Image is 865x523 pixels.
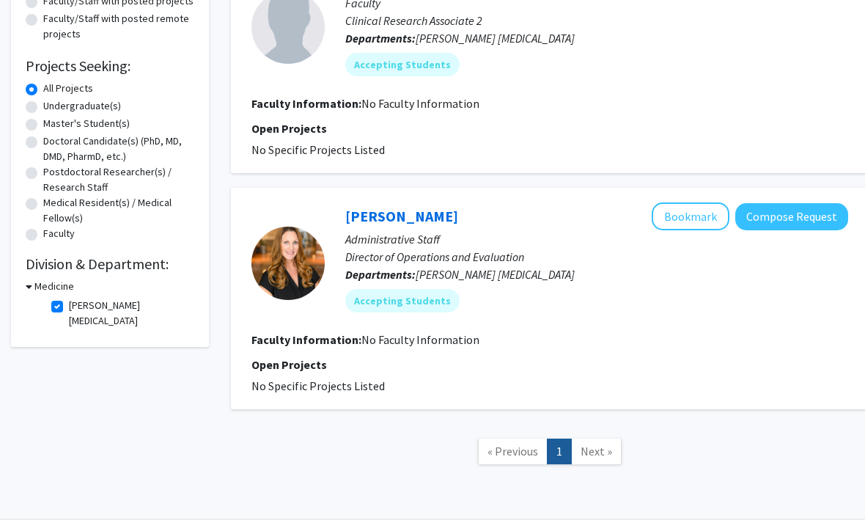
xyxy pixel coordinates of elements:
button: Compose Request to Caree McAfee [735,203,848,230]
span: [PERSON_NAME] [MEDICAL_DATA] [416,31,575,45]
p: Open Projects [251,120,848,137]
h2: Projects Seeking: [26,57,194,75]
label: Faculty [43,226,75,241]
span: No Specific Projects Listed [251,378,385,393]
label: Medical Resident(s) / Medical Fellow(s) [43,195,194,226]
b: Departments: [345,31,416,45]
mat-chip: Accepting Students [345,53,460,76]
h2: Division & Department: [26,255,194,273]
b: Departments: [345,267,416,282]
p: Director of Operations and Evaluation [345,248,848,266]
p: Clinical Research Associate 2 [345,12,848,29]
span: « Previous [487,444,538,458]
mat-chip: Accepting Students [345,289,460,312]
b: Faculty Information: [251,96,361,111]
span: Next » [581,444,612,458]
button: Add Caree McAfee to Bookmarks [652,202,729,230]
iframe: Chat [11,457,62,512]
label: Postdoctoral Researcher(s) / Research Staff [43,164,194,195]
p: Open Projects [251,356,848,373]
a: 1 [547,439,572,464]
label: Faculty/Staff with posted remote projects [43,11,194,42]
a: Next Page [571,439,622,464]
h3: Medicine [34,279,74,294]
span: No Specific Projects Listed [251,142,385,157]
label: [PERSON_NAME] [MEDICAL_DATA] [69,298,191,329]
a: Previous Page [478,439,548,464]
b: Faculty Information: [251,332,361,347]
label: All Projects [43,81,93,96]
label: Doctoral Candidate(s) (PhD, MD, DMD, PharmD, etc.) [43,134,194,164]
p: Administrative Staff [345,230,848,248]
label: Master's Student(s) [43,116,130,131]
a: [PERSON_NAME] [345,207,458,225]
span: No Faculty Information [361,332,479,347]
label: Undergraduate(s) [43,98,121,114]
span: No Faculty Information [361,96,479,111]
span: [PERSON_NAME] [MEDICAL_DATA] [416,267,575,282]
